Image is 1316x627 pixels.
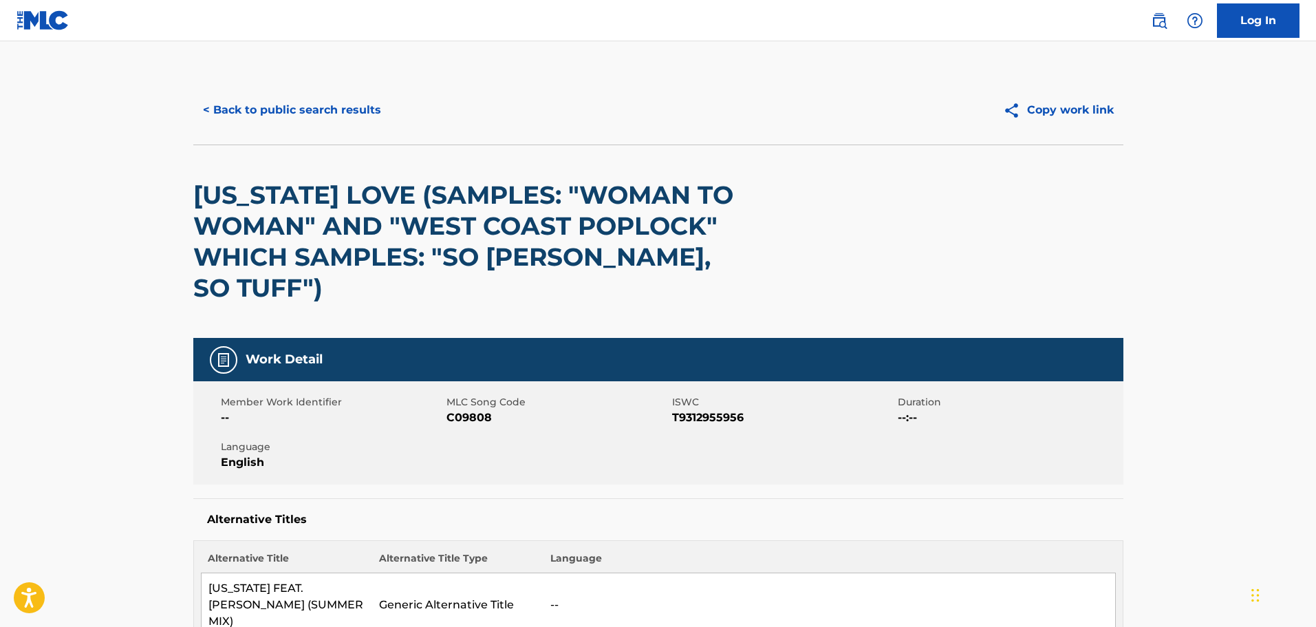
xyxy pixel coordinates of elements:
span: T9312955956 [672,410,894,426]
th: Alternative Title [201,551,372,573]
iframe: Chat Widget [1247,561,1316,627]
div: Help [1181,7,1209,34]
span: English [221,454,443,471]
img: MLC Logo [17,10,69,30]
img: Work Detail [215,352,232,368]
span: --:-- [898,410,1120,426]
img: help [1187,12,1203,29]
img: Copy work link [1003,102,1027,119]
span: -- [221,410,443,426]
span: Duration [898,395,1120,410]
div: Drag [1251,575,1260,616]
th: Language [543,551,1115,573]
span: MLC Song Code [446,395,669,410]
th: Alternative Title Type [372,551,543,573]
span: Language [221,440,443,454]
button: Copy work link [993,93,1123,127]
span: ISWC [672,395,894,410]
span: Member Work Identifier [221,395,443,410]
h5: Work Detail [246,352,323,368]
img: search [1151,12,1167,29]
button: < Back to public search results [193,93,391,127]
a: Log In [1217,3,1299,38]
a: Public Search [1145,7,1173,34]
h2: [US_STATE] LOVE (SAMPLES: "WOMAN TO WOMAN" AND "WEST COAST POPLOCK" WHICH SAMPLES: "SO [PERSON_NA... [193,180,751,304]
h5: Alternative Titles [207,513,1110,527]
span: C09808 [446,410,669,426]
